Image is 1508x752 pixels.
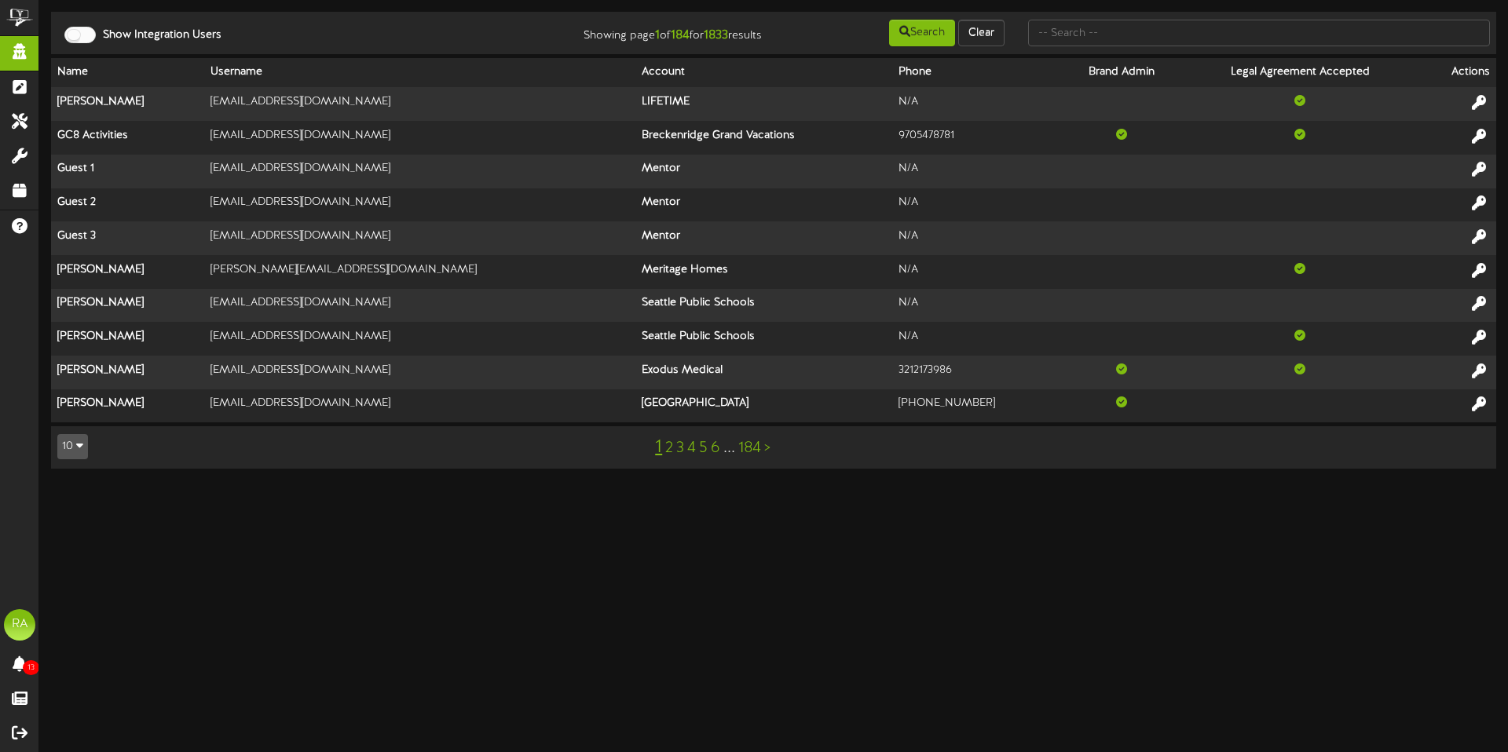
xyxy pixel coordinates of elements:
[635,255,892,289] th: Meritage Homes
[204,188,635,222] td: [EMAIL_ADDRESS][DOMAIN_NAME]
[699,440,708,457] a: 5
[764,440,770,457] a: >
[4,609,35,641] div: RA
[51,58,204,87] th: Name
[51,389,204,422] th: [PERSON_NAME]
[23,660,39,675] span: 13
[204,155,635,188] td: [EMAIL_ADDRESS][DOMAIN_NAME]
[635,389,892,422] th: [GEOGRAPHIC_DATA]
[723,440,735,457] a: ...
[57,434,88,459] button: 10
[51,221,204,255] th: Guest 3
[655,28,660,42] strong: 1
[892,121,1061,155] td: 9705478781
[51,155,204,188] th: Guest 1
[892,87,1061,121] td: N/A
[635,58,892,87] th: Account
[51,87,204,121] th: [PERSON_NAME]
[892,155,1061,188] td: N/A
[892,356,1061,389] td: 3212173986
[892,221,1061,255] td: N/A
[204,221,635,255] td: [EMAIL_ADDRESS][DOMAIN_NAME]
[635,121,892,155] th: Breckenridge Grand Vacations
[892,58,1061,87] th: Phone
[958,20,1005,46] button: Clear
[204,289,635,323] td: [EMAIL_ADDRESS][DOMAIN_NAME]
[1061,58,1183,87] th: Brand Admin
[204,322,635,356] td: [EMAIL_ADDRESS][DOMAIN_NAME]
[892,255,1061,289] td: N/A
[204,58,635,87] th: Username
[892,389,1061,422] td: [PHONE_NUMBER]
[204,255,635,289] td: [PERSON_NAME][EMAIL_ADDRESS][DOMAIN_NAME]
[665,440,673,457] a: 2
[635,188,892,222] th: Mentor
[687,440,696,457] a: 4
[51,255,204,289] th: [PERSON_NAME]
[704,28,728,42] strong: 1833
[51,289,204,323] th: [PERSON_NAME]
[711,440,720,457] a: 6
[635,322,892,356] th: Seattle Public Schools
[51,188,204,222] th: Guest 2
[51,121,204,155] th: GC8 Activities
[91,27,221,43] label: Show Integration Users
[892,289,1061,323] td: N/A
[892,322,1061,356] td: N/A
[635,155,892,188] th: Mentor
[892,188,1061,222] td: N/A
[738,440,761,457] a: 184
[204,121,635,155] td: [EMAIL_ADDRESS][DOMAIN_NAME]
[531,18,774,45] div: Showing page of for results
[635,221,892,255] th: Mentor
[676,440,684,457] a: 3
[51,356,204,389] th: [PERSON_NAME]
[204,356,635,389] td: [EMAIL_ADDRESS][DOMAIN_NAME]
[51,322,204,356] th: [PERSON_NAME]
[1183,58,1418,87] th: Legal Agreement Accepted
[204,389,635,422] td: [EMAIL_ADDRESS][DOMAIN_NAME]
[889,20,955,46] button: Search
[635,356,892,389] th: Exodus Medical
[635,289,892,323] th: Seattle Public Schools
[655,437,662,458] a: 1
[204,87,635,121] td: [EMAIL_ADDRESS][DOMAIN_NAME]
[1028,20,1490,46] input: -- Search --
[635,87,892,121] th: LIFETIME
[1417,58,1496,87] th: Actions
[671,28,690,42] strong: 184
